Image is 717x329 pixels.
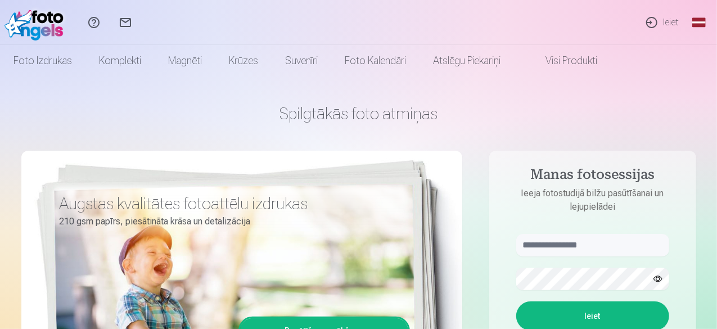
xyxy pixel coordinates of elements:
p: 210 gsm papīrs, piesātināta krāsa un detalizācija [60,214,402,229]
h3: Augstas kvalitātes fotoattēlu izdrukas [60,193,402,214]
a: Foto kalendāri [331,45,420,76]
a: Magnēti [155,45,215,76]
img: /fa1 [4,4,69,40]
a: Suvenīri [272,45,331,76]
p: Ieeja fotostudijā bilžu pasūtīšanai un lejupielādei [505,187,680,214]
h4: Manas fotosessijas [505,166,680,187]
a: Visi produkti [514,45,611,76]
a: Komplekti [85,45,155,76]
a: Atslēgu piekariņi [420,45,514,76]
a: Krūzes [215,45,272,76]
h1: Spilgtākās foto atmiņas [21,103,696,124]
